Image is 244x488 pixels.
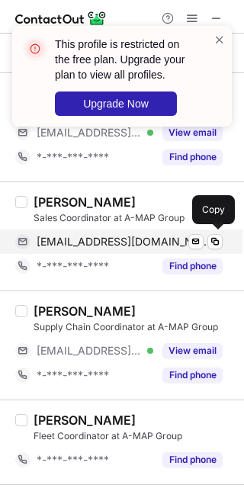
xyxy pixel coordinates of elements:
div: Fleet Coordinator at A-MAP Group [34,429,235,443]
button: Upgrade Now [55,91,177,116]
button: Reveal Button [162,343,223,358]
div: Sales Coordinator at A-MAP Group [34,211,235,225]
span: [EMAIL_ADDRESS][DOMAIN_NAME] [37,235,211,249]
div: [PERSON_NAME] [34,303,136,319]
img: ContactOut v5.3.10 [15,9,107,27]
img: error [23,37,47,61]
button: Reveal Button [162,452,223,467]
button: Reveal Button [162,368,223,383]
div: [PERSON_NAME] [34,413,136,428]
div: Supply Chain Coordinator at A-MAP Group [34,320,235,334]
header: This profile is restricted on the free plan. Upgrade your plan to view all profiles. [55,37,195,82]
button: Reveal Button [162,149,223,165]
span: Upgrade Now [83,98,149,110]
div: [PERSON_NAME] [34,194,136,210]
span: [EMAIL_ADDRESS][DOMAIN_NAME] [37,344,142,358]
button: Reveal Button [162,258,223,274]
